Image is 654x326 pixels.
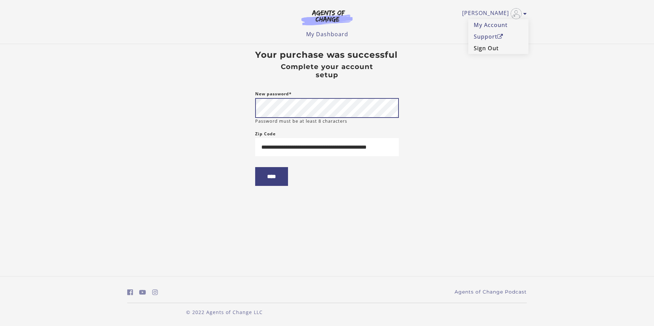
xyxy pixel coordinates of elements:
a: Agents of Change Podcast [455,288,527,296]
a: Sign Out [468,42,528,54]
i: https://www.youtube.com/c/AgentsofChangeTestPrepbyMeaganMitchell (Open in a new window) [139,289,146,296]
label: New password* [255,90,292,98]
a: SupportOpen in a new window [468,31,528,42]
h4: Complete your account setup [270,63,384,79]
a: Toggle menu [462,8,523,19]
a: My Dashboard [306,30,348,38]
a: https://www.youtube.com/c/AgentsofChangeTestPrepbyMeaganMitchell (Open in a new window) [139,287,146,297]
label: Zip Code [255,130,276,138]
small: Password must be at least 8 characters [255,118,347,124]
a: https://www.facebook.com/groups/aswbtestprep (Open in a new window) [127,287,133,297]
p: © 2022 Agents of Change LLC [127,309,322,316]
i: https://www.facebook.com/groups/aswbtestprep (Open in a new window) [127,289,133,296]
i: https://www.instagram.com/agentsofchangeprep/ (Open in a new window) [152,289,158,296]
a: My Account [468,19,528,31]
a: https://www.instagram.com/agentsofchangeprep/ (Open in a new window) [152,287,158,297]
img: Agents of Change Logo [294,10,360,25]
h3: Your purchase was successful [255,50,399,60]
i: Open in a new window [497,34,503,39]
